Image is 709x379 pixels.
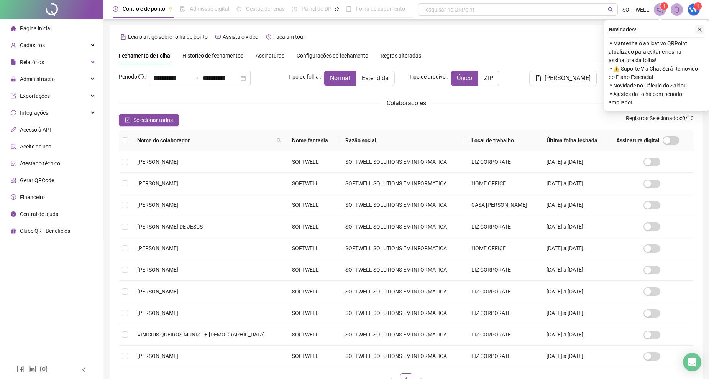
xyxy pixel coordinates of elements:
span: ⚬ ⚠️ Suporte Via Chat Será Removido do Plano Essencial [609,64,704,81]
span: Aceite de uso [20,143,51,150]
span: Administração [20,76,55,82]
span: Configurações de fechamento [297,53,368,58]
td: LIZ CORPORATE [465,259,540,281]
span: Cadastros [20,42,45,48]
th: Última folha fechada [540,130,611,151]
td: SOFTWELL [286,302,339,324]
span: qrcode [11,178,16,183]
td: HOME OFFICE [465,237,540,259]
span: [PERSON_NAME] [137,353,178,359]
span: notification [656,6,663,13]
span: [PERSON_NAME] [137,180,178,186]
span: 1 [697,3,699,9]
span: Nome do colaborador [137,136,274,145]
span: Acesso à API [20,127,51,133]
span: book [346,6,351,12]
td: SOFTWELL SOLUTIONS EM INFORMATICA [339,302,465,324]
span: Folha de pagamento [356,6,405,12]
span: [PERSON_NAME] [137,245,178,251]
td: LIZ CORPORATE [465,302,540,324]
span: sync [11,110,16,115]
span: Histórico de fechamentos [182,53,243,59]
td: [DATE] a [DATE] [540,194,611,216]
span: VINICIUS QUEIROS MUNIZ DE [DEMOGRAPHIC_DATA] [137,331,265,338]
td: LIZ CORPORATE [465,346,540,367]
span: Admissão digital [190,6,229,12]
th: Local de trabalho [465,130,540,151]
td: SOFTWELL SOLUTIONS EM INFORMATICA [339,259,465,281]
sup: 1 [660,2,668,10]
span: SOFTWELL [622,5,649,14]
span: linkedin [28,365,36,373]
span: file-text [121,34,126,40]
span: lock [11,76,16,82]
span: Controle de ponto [123,6,165,12]
span: Tipo de folha [288,73,319,81]
td: SOFTWELL SOLUTIONS EM INFORMATICA [339,346,465,367]
td: [DATE] a [DATE] [540,281,611,302]
span: Registros Selecionados [626,115,681,121]
span: Integrações [20,110,48,116]
span: file [535,75,542,81]
span: Painel do DP [302,6,332,12]
span: Central de ajuda [20,211,59,217]
span: : 0 / 10 [626,114,694,126]
span: Assinatura digital [616,136,660,145]
div: Open Intercom Messenger [683,353,701,371]
span: sun [236,6,241,12]
span: Tipo de arquivo [409,73,446,81]
span: Gestão de férias [246,6,285,12]
span: Período [119,74,137,80]
td: SOFTWELL SOLUTIONS EM INFORMATICA [339,216,465,237]
span: bell [673,6,680,13]
span: Regras alteradas [381,53,421,58]
span: gift [11,228,16,234]
span: Colaboradores [387,99,426,107]
span: Página inicial [20,25,51,31]
span: file-done [180,6,185,12]
span: file [11,59,16,65]
span: [PERSON_NAME] [137,310,178,316]
span: left [81,367,87,372]
td: [DATE] a [DATE] [540,259,611,281]
span: Assinaturas [256,53,284,58]
span: home [11,26,16,31]
td: LIZ CORPORATE [465,281,540,302]
span: info-circle [138,74,144,79]
span: dollar [11,194,16,200]
span: Exportações [20,93,50,99]
span: ⚬ Mantenha o aplicativo QRPoint atualizado para evitar erros na assinatura da folha! [609,39,704,64]
img: 808 [688,4,699,15]
td: SOFTWELL SOLUTIONS EM INFORMATICA [339,237,465,259]
span: audit [11,144,16,149]
td: SOFTWELL SOLUTIONS EM INFORMATICA [339,194,465,216]
span: [PERSON_NAME] [137,288,178,295]
span: history [266,34,271,40]
span: Atestado técnico [20,160,60,166]
td: SOFTWELL SOLUTIONS EM INFORMATICA [339,281,465,302]
span: api [11,127,16,132]
span: to [193,75,199,81]
span: user-add [11,43,16,48]
td: [DATE] a [DATE] [540,302,611,324]
td: SOFTWELL [286,237,339,259]
td: SOFTWELL [286,194,339,216]
span: Estendida [362,74,389,82]
td: SOFTWELL [286,151,339,173]
td: SOFTWELL [286,324,339,346]
span: Relatórios [20,59,44,65]
td: SOFTWELL SOLUTIONS EM INFORMATICA [339,324,465,346]
span: Novidades ! [609,25,636,34]
span: Clube QR - Beneficios [20,228,70,234]
td: HOME OFFICE [465,173,540,194]
span: facebook [17,365,25,373]
span: Normal [330,74,350,82]
td: SOFTWELL [286,259,339,281]
th: Nome fantasia [286,130,339,151]
td: [DATE] a [DATE] [540,237,611,259]
span: search [275,135,283,146]
td: SOFTWELL SOLUTIONS EM INFORMATICA [339,151,465,173]
td: SOFTWELL SOLUTIONS EM INFORMATICA [339,173,465,194]
td: LIZ CORPORATE [465,324,540,346]
span: [PERSON_NAME] [545,74,591,83]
